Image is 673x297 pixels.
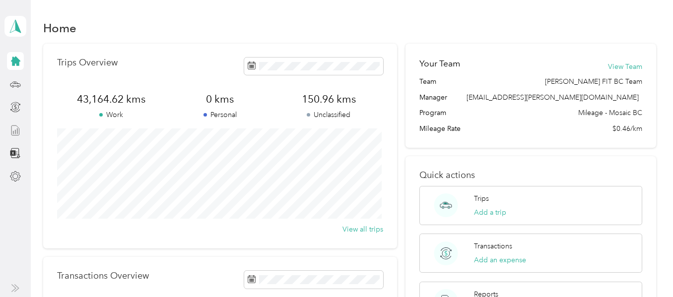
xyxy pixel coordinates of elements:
p: Unclassified [274,110,383,120]
span: Program [419,108,446,118]
span: Manager [419,92,447,103]
span: 150.96 kms [274,92,383,106]
span: Mileage Rate [419,123,461,134]
p: Trips Overview [57,58,118,68]
h1: Home [43,23,76,33]
p: Quick actions [419,170,642,180]
button: Add an expense [474,255,526,265]
span: 0 kms [166,92,274,106]
p: Transactions [474,241,512,251]
p: Personal [166,110,274,120]
button: View all trips [342,224,383,235]
span: [PERSON_NAME] FIT BC Team [545,76,642,87]
span: 43,164.62 kms [57,92,166,106]
h2: Your Team [419,58,460,70]
button: View Team [608,61,642,72]
button: Add a trip [474,207,506,218]
p: Transactions Overview [57,271,149,281]
span: [EMAIL_ADDRESS][PERSON_NAME][DOMAIN_NAME] [467,93,639,102]
iframe: Everlance-gr Chat Button Frame [617,241,673,297]
span: Mileage - Mosaic BC [578,108,642,118]
span: $0.46/km [612,123,642,134]
p: Trips [474,193,489,204]
span: Team [419,76,436,87]
p: Work [57,110,166,120]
